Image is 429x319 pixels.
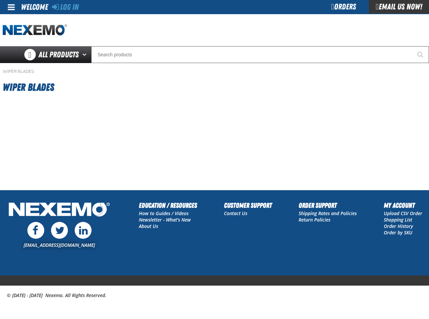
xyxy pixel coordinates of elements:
[39,49,79,61] span: All Products
[299,210,357,216] a: Shipping Rates and Policies
[139,223,158,229] a: About Us
[52,2,79,12] a: Log In
[412,46,429,63] button: Start Searching
[91,46,429,63] input: Search
[384,210,422,216] a: Upload CSV Order
[3,78,426,96] h1: Wiper Blades
[24,242,95,248] a: [EMAIL_ADDRESS][DOMAIN_NAME]
[3,69,426,74] nav: Breadcrumbs
[384,216,412,223] a: Shopping List
[3,69,34,74] a: Wiper Blades
[80,46,91,63] button: Open All Products pages
[3,24,67,36] a: Home
[384,229,412,236] a: Order by SKU
[3,24,67,36] img: Nexemo logo
[224,200,272,210] h2: Customer Support
[299,200,357,210] h2: Order Support
[384,200,422,210] h2: My Account
[139,210,188,216] a: How to Guides / Videos
[139,216,191,223] a: Newsletter - What's New
[299,216,330,223] a: Return Policies
[384,223,413,229] a: Order History
[139,200,197,210] h2: Education / Resources
[224,210,247,216] a: Contact Us
[7,200,112,220] img: Nexemo Logo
